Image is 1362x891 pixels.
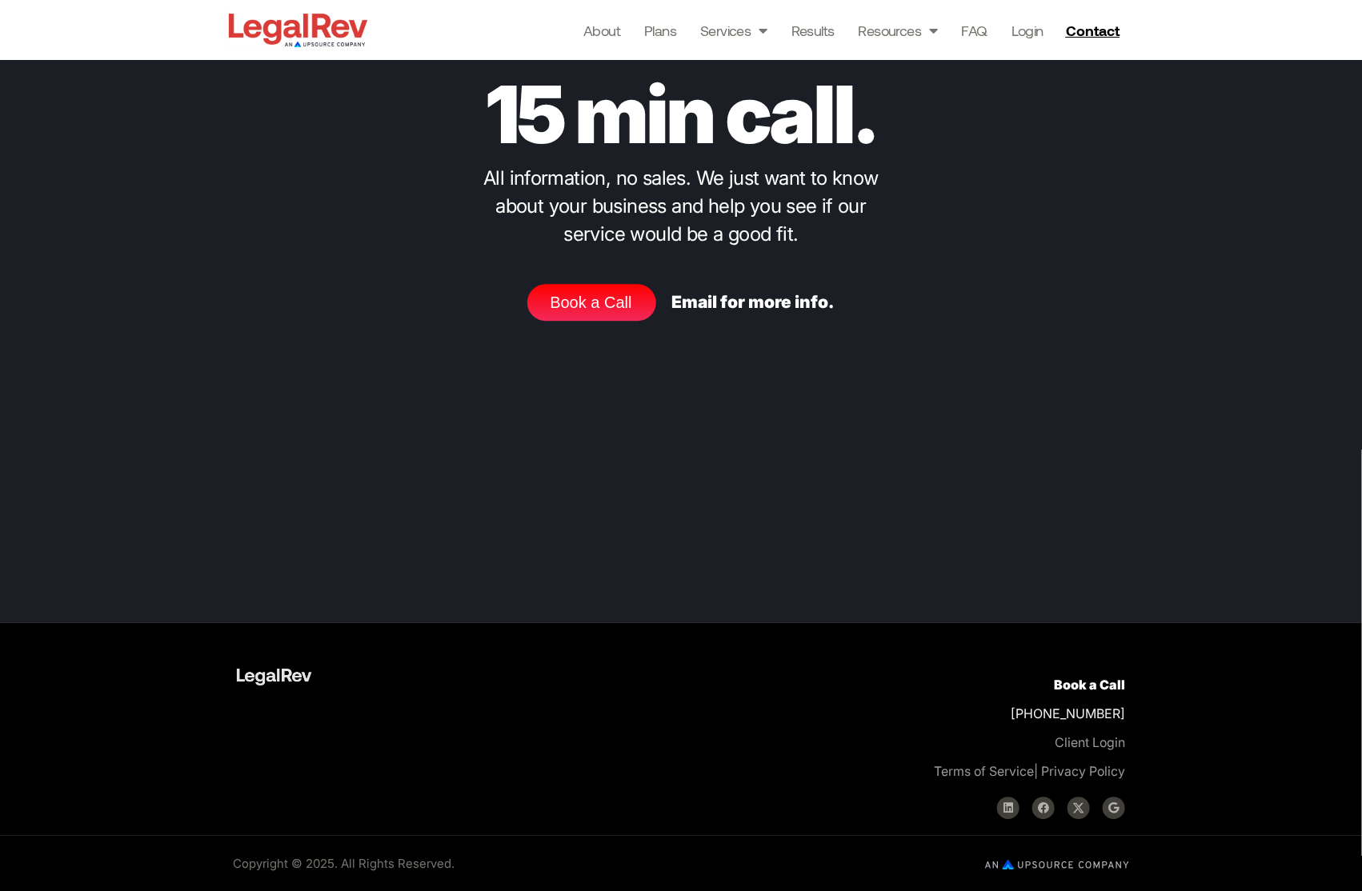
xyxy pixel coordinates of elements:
[1054,677,1125,693] a: Book a Call
[859,19,938,42] a: Resources
[1055,734,1125,750] a: Client Login
[550,294,631,310] span: Book a Call
[791,19,835,42] a: Results
[644,19,676,42] a: Plans
[934,763,1038,779] span: |
[1066,23,1120,38] span: Contact
[1060,18,1130,43] a: Contact
[701,670,1125,785] p: [PHONE_NUMBER]
[934,763,1034,779] a: Terms of Service
[672,292,835,312] a: Email for more info.
[1041,763,1125,779] a: Privacy Policy
[233,856,455,871] span: Copyright © 2025. All Rights Reserved.
[583,19,620,42] a: About
[1011,19,1044,42] a: Login
[700,19,767,42] a: Services
[583,19,1044,42] nav: Menu
[527,284,655,321] a: Book a Call
[962,19,987,42] a: FAQ
[463,164,899,248] p: All information, no sales. We just want to know about your business and help you see if our servi...
[343,81,1019,148] p: 15 min call.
